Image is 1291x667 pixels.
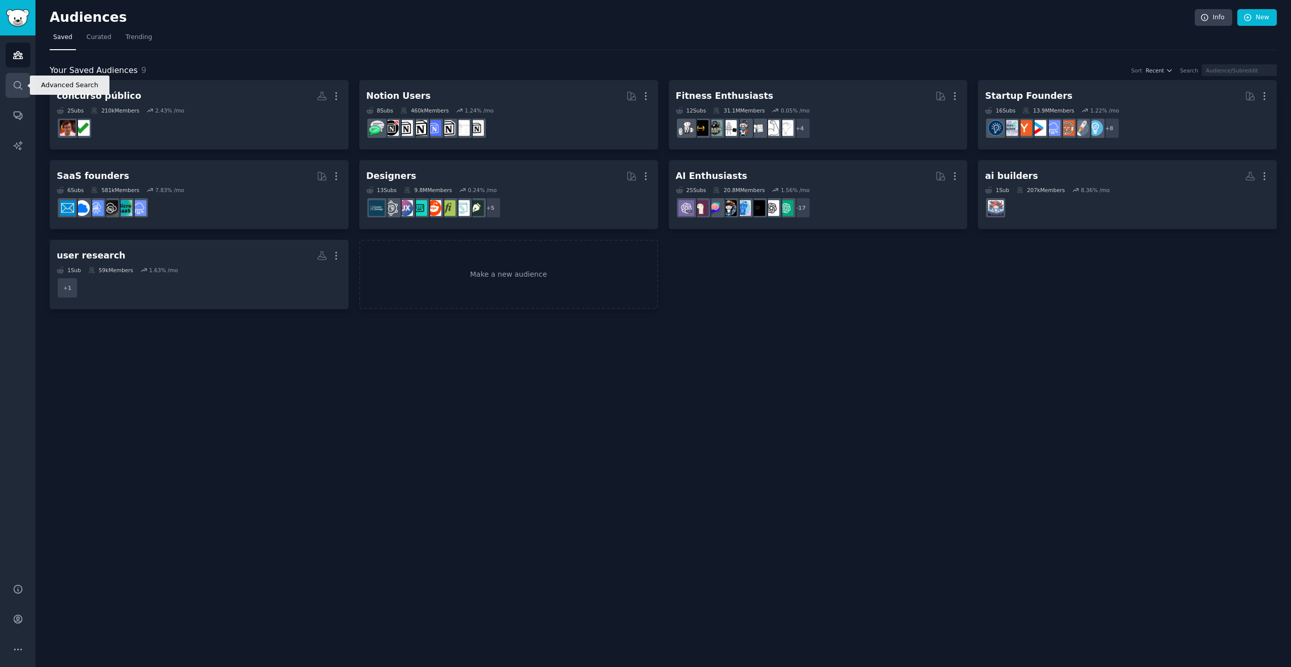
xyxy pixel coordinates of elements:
[1059,120,1075,136] img: EntrepreneurRideAlong
[678,200,694,216] img: ChatGPTPro
[988,200,1004,216] img: AI_Agents
[713,107,765,114] div: 31.1M Members
[126,33,152,42] span: Trending
[778,200,793,216] img: ChatGPT
[359,160,658,230] a: Designers13Subs9.8MMembers0.24% /mo+5graphic_designweb_designtypographylogodesignUI_DesignUXDesig...
[1081,187,1110,194] div: 8.36 % /mo
[366,170,416,182] div: Designers
[74,200,90,216] img: B2BSaaS
[735,200,751,216] img: artificial
[676,107,706,114] div: 12 Sub s
[57,277,78,299] div: + 1
[74,120,90,136] img: ConcursosBR
[131,200,146,216] img: SaaS
[57,267,81,274] div: 1 Sub
[1180,67,1198,74] div: Search
[985,90,1072,102] div: Startup Founders
[1237,9,1277,26] a: New
[707,120,723,136] img: GymMotivation
[454,120,470,136] img: Notiontemplates
[1202,64,1277,76] input: Audience/Subreddit
[50,160,349,230] a: SaaS founders6Subs581kMembers7.83% /moSaaSmicrosaasNoCodeSaaSSaaSSalesB2BSaaSSaaS_Email_Marketing
[87,33,111,42] span: Curated
[1146,67,1164,74] span: Recent
[468,120,484,136] img: Notion
[693,200,708,216] img: LocalLLaMA
[781,107,810,114] div: 0.05 % /mo
[676,187,706,194] div: 25 Sub s
[57,90,141,102] div: concurso público
[707,200,723,216] img: ChatGPTPromptGenius
[1002,120,1018,136] img: indiehackers
[781,187,810,194] div: 1.56 % /mo
[50,29,76,50] a: Saved
[57,187,84,194] div: 6 Sub s
[778,120,793,136] img: Fitness
[397,120,413,136] img: AskNotion
[359,80,658,150] a: Notion Users8Subs460kMembers1.24% /moNotionNotiontemplatesnotioncreationsFreeNotionTemplatesNotio...
[88,267,133,274] div: 59k Members
[426,200,441,216] img: logodesign
[1073,120,1089,136] img: startups
[50,64,138,77] span: Your Saved Audiences
[721,120,737,136] img: GYM
[50,10,1195,26] h2: Audiences
[397,200,413,216] img: UXDesign
[411,120,427,136] img: NotionGeeks
[669,80,968,150] a: Fitness Enthusiasts12Subs31.1MMembers0.05% /mo+4Fitnessstrength_trainingloseitHealthGYMGymMotivat...
[735,120,751,136] img: Health
[141,65,146,75] span: 9
[57,249,126,262] div: user research
[764,200,779,216] img: OpenAI
[1090,107,1119,114] div: 1.22 % /mo
[676,170,747,182] div: AI Enthusiasts
[155,107,184,114] div: 2.43 % /mo
[411,200,427,216] img: UI_Design
[749,120,765,136] img: loseit
[480,197,501,218] div: + 5
[1146,67,1173,74] button: Recent
[764,120,779,136] img: strength_training
[426,120,441,136] img: FreeNotionTemplates
[91,187,139,194] div: 581k Members
[1131,67,1143,74] div: Sort
[57,170,129,182] div: SaaS founders
[60,120,75,136] img: concursospublicos
[6,9,29,27] img: GummySearch logo
[57,107,84,114] div: 2 Sub s
[400,107,449,114] div: 460k Members
[155,187,184,194] div: 7.83 % /mo
[50,80,349,150] a: concurso público2Subs210kMembers2.43% /moConcursosBRconcursospublicos
[60,200,75,216] img: SaaS_Email_Marketing
[1045,120,1060,136] img: SaaS
[985,107,1015,114] div: 16 Sub s
[465,107,493,114] div: 1.24 % /mo
[978,80,1277,150] a: Startup Founders16Subs13.9MMembers1.22% /mo+8EntrepreneurstartupsEntrepreneurRideAlongSaaSstartup...
[978,160,1277,230] a: ai builders1Sub207kMembers8.36% /moAI_Agents
[366,107,393,114] div: 8 Sub s
[102,200,118,216] img: NoCodeSaaS
[404,187,452,194] div: 9.8M Members
[369,200,385,216] img: learndesign
[749,200,765,216] img: ArtificialInteligence
[676,90,774,102] div: Fitness Enthusiasts
[985,170,1038,182] div: ai builders
[122,29,156,50] a: Trending
[1195,9,1232,26] a: Info
[50,240,349,309] a: user research1Sub59kMembers1.63% /mo+1
[91,107,139,114] div: 210k Members
[713,187,765,194] div: 20.8M Members
[789,118,811,139] div: + 4
[1098,118,1120,139] div: + 8
[359,240,658,309] a: Make a new audience
[53,33,72,42] span: Saved
[468,187,497,194] div: 0.24 % /mo
[1016,187,1065,194] div: 207k Members
[693,120,708,136] img: workout
[678,120,694,136] img: weightroom
[366,187,397,194] div: 13 Sub s
[1031,120,1046,136] img: startup
[669,160,968,230] a: AI Enthusiasts25Subs20.8MMembers1.56% /mo+17ChatGPTOpenAIArtificialInteligenceartificialaiArtChat...
[88,200,104,216] img: SaaSSales
[83,29,115,50] a: Curated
